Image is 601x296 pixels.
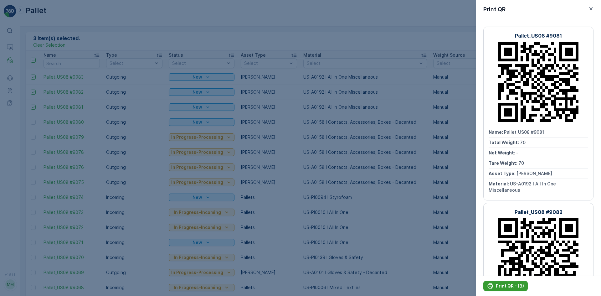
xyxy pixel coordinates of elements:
p: Print QR [483,5,506,14]
span: Net Weight : [489,150,516,155]
p: Pallet_US08 #9082 [515,208,562,216]
span: [PERSON_NAME] [516,171,552,176]
span: Material : [489,181,510,186]
span: 70 [518,160,524,166]
span: Total Weight : [489,140,520,145]
span: - [516,150,518,155]
span: 70 [520,140,526,145]
p: Print QR - (3) [496,283,524,289]
p: Pallet_US08 #9081 [515,32,562,39]
span: US-A0192 I All In One Miscellaneous [489,181,557,193]
span: Pallet_US08 #9081 [504,129,544,135]
span: Asset Type : [489,171,516,176]
span: Tare Weight : [489,160,518,166]
button: Print QR - (3) [483,281,528,291]
span: Name : [489,129,504,135]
